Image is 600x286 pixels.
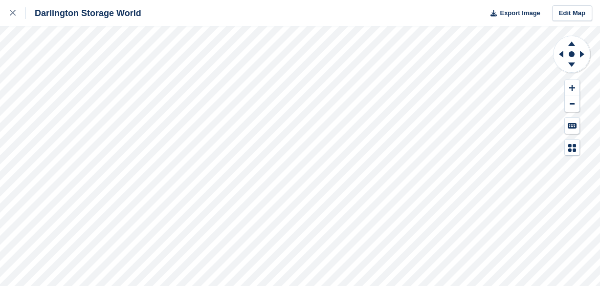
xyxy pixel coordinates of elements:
[500,8,540,18] span: Export Image
[552,5,592,21] a: Edit Map
[485,5,540,21] button: Export Image
[565,140,579,156] button: Map Legend
[565,118,579,134] button: Keyboard Shortcuts
[26,7,141,19] div: Darlington Storage World
[565,96,579,112] button: Zoom Out
[565,80,579,96] button: Zoom In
